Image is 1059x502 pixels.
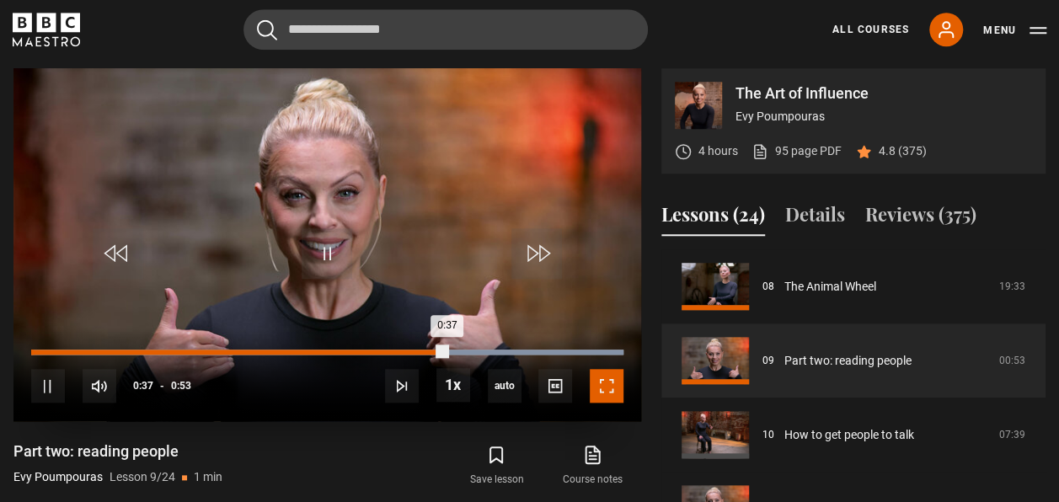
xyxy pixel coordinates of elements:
span: 0:37 [133,371,153,401]
p: 4 hours [698,142,738,160]
p: Lesson 9/24 [110,468,175,486]
button: Submit the search query [257,19,277,40]
button: Details [785,200,845,236]
p: Evy Poumpouras [13,468,103,486]
button: Next Lesson [385,369,419,403]
a: Part two: reading people [784,352,912,370]
a: The Animal Wheel [784,278,876,296]
a: All Courses [832,22,909,37]
a: 95 page PDF [751,142,842,160]
p: The Art of Influence [735,86,1032,101]
p: 4.8 (375) [879,142,927,160]
button: Reviews (375) [865,200,976,236]
a: How to get people to talk [784,426,914,444]
svg: BBC Maestro [13,13,80,46]
button: Lessons (24) [661,200,765,236]
button: Save lesson [448,441,544,490]
span: - [160,380,164,392]
span: 0:53 [171,371,191,401]
div: Current quality: 720p [488,369,521,403]
input: Search [243,9,648,50]
button: Mute [83,369,116,403]
span: auto [488,369,521,403]
button: Pause [31,369,65,403]
p: 1 min [194,468,222,486]
div: Progress Bar [31,350,623,355]
button: Playback Rate [436,368,470,402]
video-js: Video Player [13,68,641,421]
a: Course notes [545,441,641,490]
h1: Part two: reading people [13,441,222,462]
p: Evy Poumpouras [735,108,1032,125]
button: Fullscreen [590,369,623,403]
button: Toggle navigation [983,22,1046,39]
button: Captions [538,369,572,403]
